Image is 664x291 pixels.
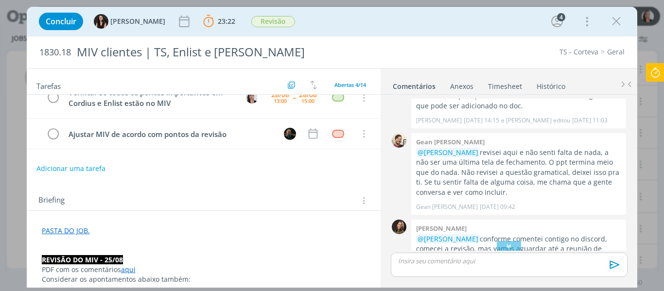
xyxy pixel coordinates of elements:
[416,203,478,211] p: Gean [PERSON_NAME]
[271,91,289,98] div: 28/08
[251,16,295,27] span: Revisão
[65,128,275,140] div: Ajustar MIV de acordo com pontos da revisão
[450,82,473,91] div: Anexos
[246,91,258,103] img: C
[38,194,65,207] span: Briefing
[416,137,485,146] b: Gean [PERSON_NAME]
[416,234,621,274] p: conforme comentei contigo no discord, comecei a revisão, mas vamos aguardar até a reunião de alin...
[39,47,71,58] span: 1830.18
[293,94,296,101] span: --
[301,98,315,103] div: 15:00
[284,128,296,140] img: M
[416,148,621,197] p: revisei aqui e não senti falta de nada, a não ser uma última tela de fechamento. O ppt termina me...
[218,17,235,26] span: 23:22
[416,224,467,233] b: [PERSON_NAME]
[480,203,515,211] span: [DATE] 09:42
[245,90,259,105] button: C
[94,14,108,29] img: I
[392,77,436,91] a: Comentários
[73,40,377,64] div: MIV clientes | TS, Enlist e [PERSON_NAME]
[36,160,106,177] button: Adicionar uma tarefa
[36,79,61,91] span: Tarefas
[110,18,165,25] span: [PERSON_NAME]
[282,126,297,141] button: M
[607,47,625,56] a: Geral
[65,159,237,182] div: Verificar se todos os pontos importantes em Cordius e Enlist estão no MIV (continuidade)
[559,47,598,56] a: TS - Corteva
[42,255,123,264] strong: REVISÃO DO MIV - 25/08
[501,116,570,125] span: e [PERSON_NAME] editou
[39,13,83,30] button: Concluir
[121,265,136,274] a: aqui
[418,148,478,157] span: @[PERSON_NAME]
[557,13,565,21] div: 4
[392,133,406,148] img: G
[27,7,638,288] div: dialog
[42,274,366,284] p: Considerar os apontamentos abaixo também:
[274,98,287,103] div: 13:00
[334,81,366,88] span: Abertas 4/14
[46,17,76,25] span: Concluir
[42,226,90,235] a: PASTA DO JOB.
[488,77,523,91] a: Timesheet
[392,220,406,234] img: J
[42,265,366,274] p: PDF com os comentários
[572,116,608,125] span: [DATE] 11:03
[299,91,317,98] div: 28/08
[65,86,237,109] div: Verificar se todos os pontos importantes em Cordius e Enlist estão no MIV
[418,234,478,243] span: @[PERSON_NAME]
[536,77,566,91] a: Histórico
[310,81,317,89] img: arrow-down-up.svg
[251,16,296,28] button: Revisão
[416,116,462,125] p: [PERSON_NAME]
[94,14,165,29] button: I[PERSON_NAME]
[464,116,499,125] span: [DATE] 14:15
[201,14,238,29] button: 23:22
[549,14,565,29] button: 4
